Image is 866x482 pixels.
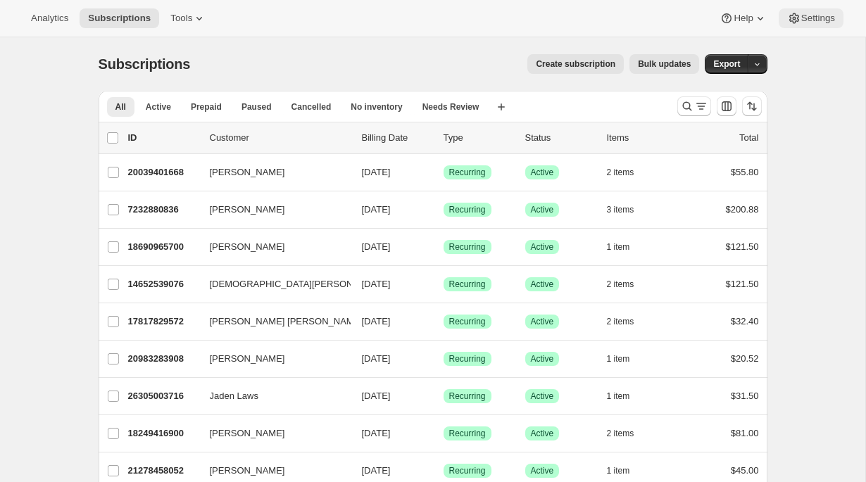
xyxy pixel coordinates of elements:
[677,96,711,116] button: Search and filter results
[201,198,342,221] button: [PERSON_NAME]
[607,461,646,481] button: 1 item
[210,315,363,329] span: [PERSON_NAME] [PERSON_NAME]
[362,279,391,289] span: [DATE]
[128,352,199,366] p: 20983283908
[449,279,486,290] span: Recurring
[607,386,646,406] button: 1 item
[449,204,486,215] span: Recurring
[607,428,634,439] span: 2 items
[779,8,843,28] button: Settings
[705,54,748,74] button: Export
[201,310,342,333] button: [PERSON_NAME] [PERSON_NAME]
[734,13,753,24] span: Help
[362,353,391,364] span: [DATE]
[362,428,391,438] span: [DATE]
[536,58,615,70] span: Create subscription
[531,391,554,402] span: Active
[99,56,191,72] span: Subscriptions
[201,385,342,407] button: Jaden Laws
[726,241,759,252] span: $121.50
[607,204,634,215] span: 3 items
[210,131,351,145] p: Customer
[449,167,486,178] span: Recurring
[210,277,387,291] span: [DEMOGRAPHIC_DATA][PERSON_NAME]
[449,428,486,439] span: Recurring
[291,101,332,113] span: Cancelled
[128,464,199,478] p: 21278458052
[201,348,342,370] button: [PERSON_NAME]
[531,279,554,290] span: Active
[449,316,486,327] span: Recurring
[210,426,285,440] span: [PERSON_NAME]
[128,163,759,182] div: 20039401668[PERSON_NAME][DATE]SuccessRecurringSuccessActive2 items$55.80
[731,353,759,364] span: $20.52
[607,353,630,364] span: 1 item
[607,424,650,443] button: 2 items
[128,349,759,369] div: 20983283908[PERSON_NAME][DATE]SuccessRecurringSuccessActive1 item$20.52
[607,316,634,327] span: 2 items
[128,386,759,406] div: 26305003716Jaden Laws[DATE]SuccessRecurringSuccessActive1 item$31.50
[128,203,199,217] p: 7232880836
[607,200,650,220] button: 3 items
[201,273,342,296] button: [DEMOGRAPHIC_DATA][PERSON_NAME]
[128,312,759,331] div: 17817829572[PERSON_NAME] [PERSON_NAME][DATE]SuccessRecurringSuccessActive2 items$32.40
[201,422,342,445] button: [PERSON_NAME]
[449,391,486,402] span: Recurring
[23,8,77,28] button: Analytics
[607,349,646,369] button: 1 item
[362,241,391,252] span: [DATE]
[210,240,285,254] span: [PERSON_NAME]
[531,465,554,476] span: Active
[128,389,199,403] p: 26305003716
[531,353,554,364] span: Active
[717,96,736,116] button: Customize table column order and visibility
[128,426,199,440] p: 18249416900
[362,391,391,401] span: [DATE]
[115,101,126,113] span: All
[742,96,762,116] button: Sort the results
[449,353,486,364] span: Recurring
[711,8,775,28] button: Help
[362,465,391,476] span: [DATE]
[128,424,759,443] div: 18249416900[PERSON_NAME][DATE]SuccessRecurringSuccessActive2 items$81.00
[607,241,630,253] span: 1 item
[80,8,159,28] button: Subscriptions
[638,58,691,70] span: Bulk updates
[731,465,759,476] span: $45.00
[146,101,171,113] span: Active
[210,165,285,179] span: [PERSON_NAME]
[210,203,285,217] span: [PERSON_NAME]
[128,131,759,145] div: IDCustomerBilling DateTypeStatusItemsTotal
[607,167,634,178] span: 2 items
[128,277,199,291] p: 14652539076
[525,131,596,145] p: Status
[629,54,699,74] button: Bulk updates
[449,465,486,476] span: Recurring
[170,13,192,24] span: Tools
[210,464,285,478] span: [PERSON_NAME]
[362,316,391,326] span: [DATE]
[191,101,222,113] span: Prepaid
[362,167,391,177] span: [DATE]
[88,13,151,24] span: Subscriptions
[128,131,199,145] p: ID
[731,316,759,326] span: $32.40
[128,165,199,179] p: 20039401668
[713,58,740,70] span: Export
[739,131,758,145] p: Total
[351,101,402,113] span: No inventory
[449,241,486,253] span: Recurring
[201,236,342,258] button: [PERSON_NAME]
[731,391,759,401] span: $31.50
[531,316,554,327] span: Active
[531,241,554,253] span: Active
[726,204,759,215] span: $200.88
[362,204,391,215] span: [DATE]
[607,279,634,290] span: 2 items
[201,459,342,482] button: [PERSON_NAME]
[128,240,199,254] p: 18690965700
[801,13,835,24] span: Settings
[128,274,759,294] div: 14652539076[DEMOGRAPHIC_DATA][PERSON_NAME][DATE]SuccessRecurringSuccessActive2 items$121.50
[607,274,650,294] button: 2 items
[210,389,258,403] span: Jaden Laws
